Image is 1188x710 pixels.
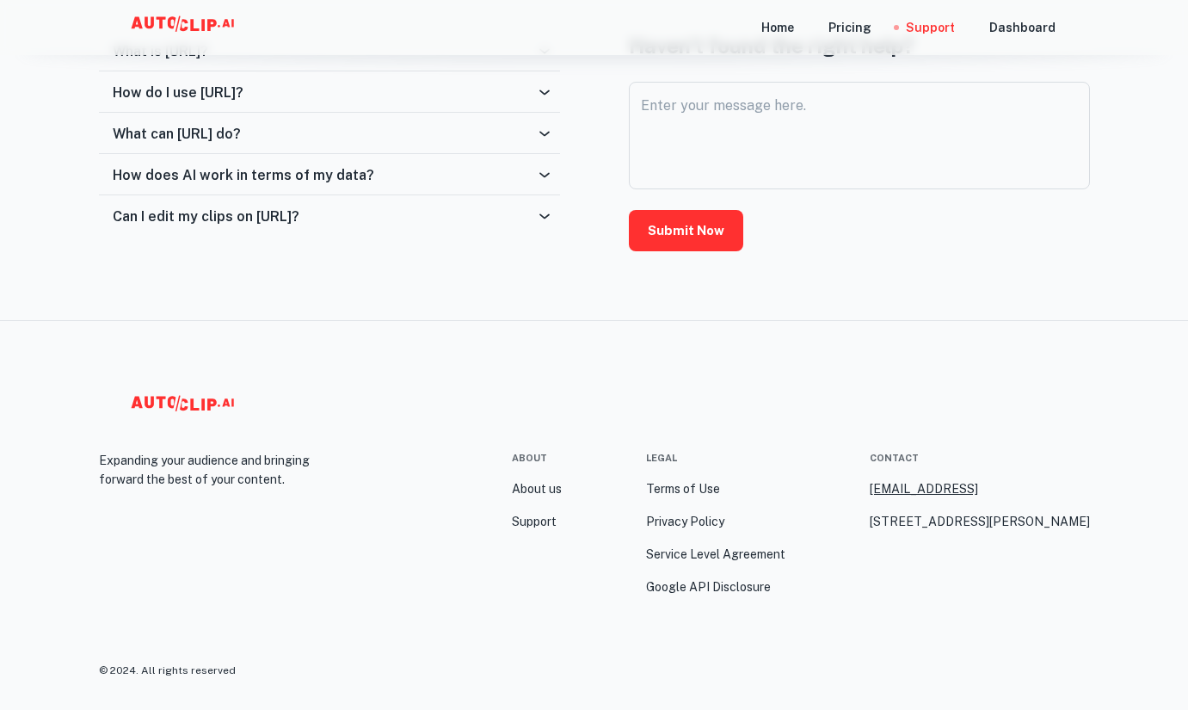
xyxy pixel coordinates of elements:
div: © 2024. All rights reserved [99,665,1090,710]
a: Support [512,512,557,531]
div: Contact [870,451,919,466]
a: Service Level Agreement [646,545,785,564]
button: Submit Now [629,210,743,251]
a: Terms of Use [646,479,720,498]
a: Google API Disclosure [646,577,771,596]
div: Legal [646,451,677,466]
div: What can [URL] do? [99,113,560,154]
a: About us [512,479,562,498]
a: [EMAIL_ADDRESS] [870,479,978,498]
a: Privacy Policy [646,512,724,531]
div: About [512,451,547,466]
h6: How do I use [URL]? [113,84,243,101]
a: [STREET_ADDRESS][PERSON_NAME] [870,512,1090,531]
h6: How does AI work in terms of my data? [113,167,374,183]
p: Expanding your audience and bringing forward the best of your content. [99,451,347,489]
div: Can I edit my clips on [URL]? [99,195,560,237]
div: How do I use [URL]? [99,71,560,113]
h6: What can [URL] do? [113,126,241,142]
div: How does AI work in terms of my data? [99,154,560,195]
h6: Can I edit my clips on [URL]? [113,208,299,225]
